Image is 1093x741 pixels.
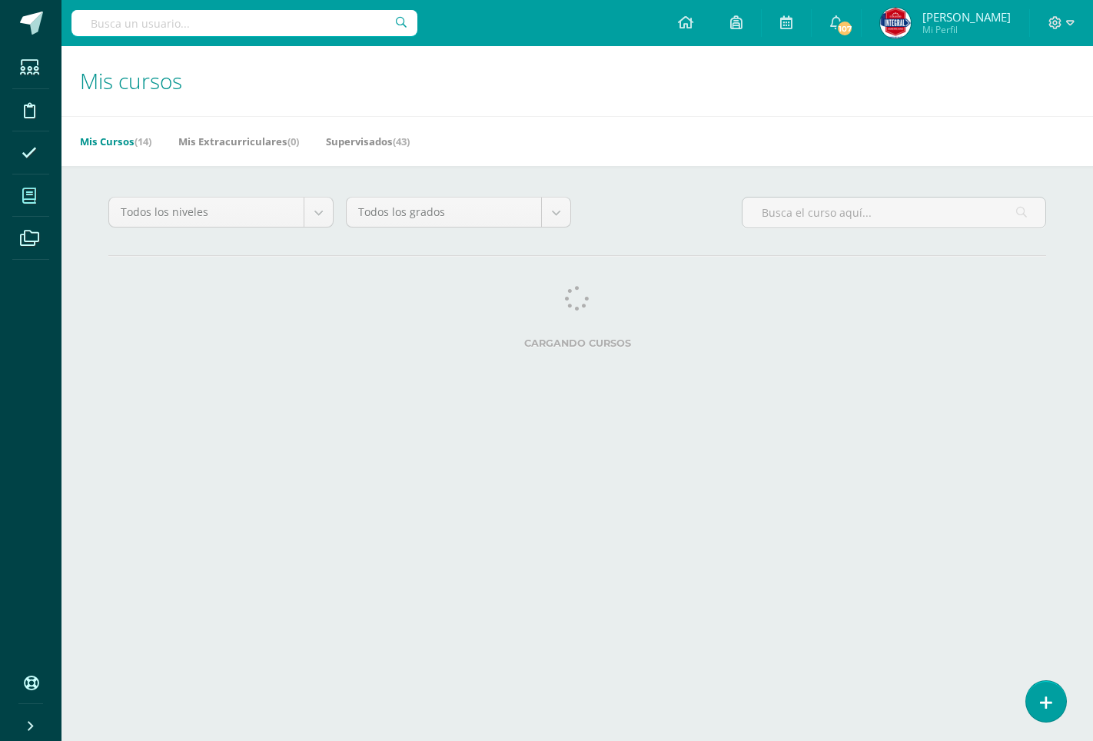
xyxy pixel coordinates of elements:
[80,66,182,95] span: Mis cursos
[836,20,853,37] span: 107
[922,9,1011,25] span: [PERSON_NAME]
[121,198,292,227] span: Todos los niveles
[743,198,1045,228] input: Busca el curso aquí...
[80,129,151,154] a: Mis Cursos(14)
[135,135,151,148] span: (14)
[287,135,299,148] span: (0)
[347,198,570,227] a: Todos los grados
[326,129,410,154] a: Supervisados(43)
[109,198,333,227] a: Todos los niveles
[880,8,911,38] img: 51a170330e630098166843e11f7d0626.png
[922,23,1011,36] span: Mi Perfil
[358,198,530,227] span: Todos los grados
[178,129,299,154] a: Mis Extracurriculares(0)
[108,337,1046,349] label: Cargando cursos
[393,135,410,148] span: (43)
[71,10,417,36] input: Busca un usuario...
